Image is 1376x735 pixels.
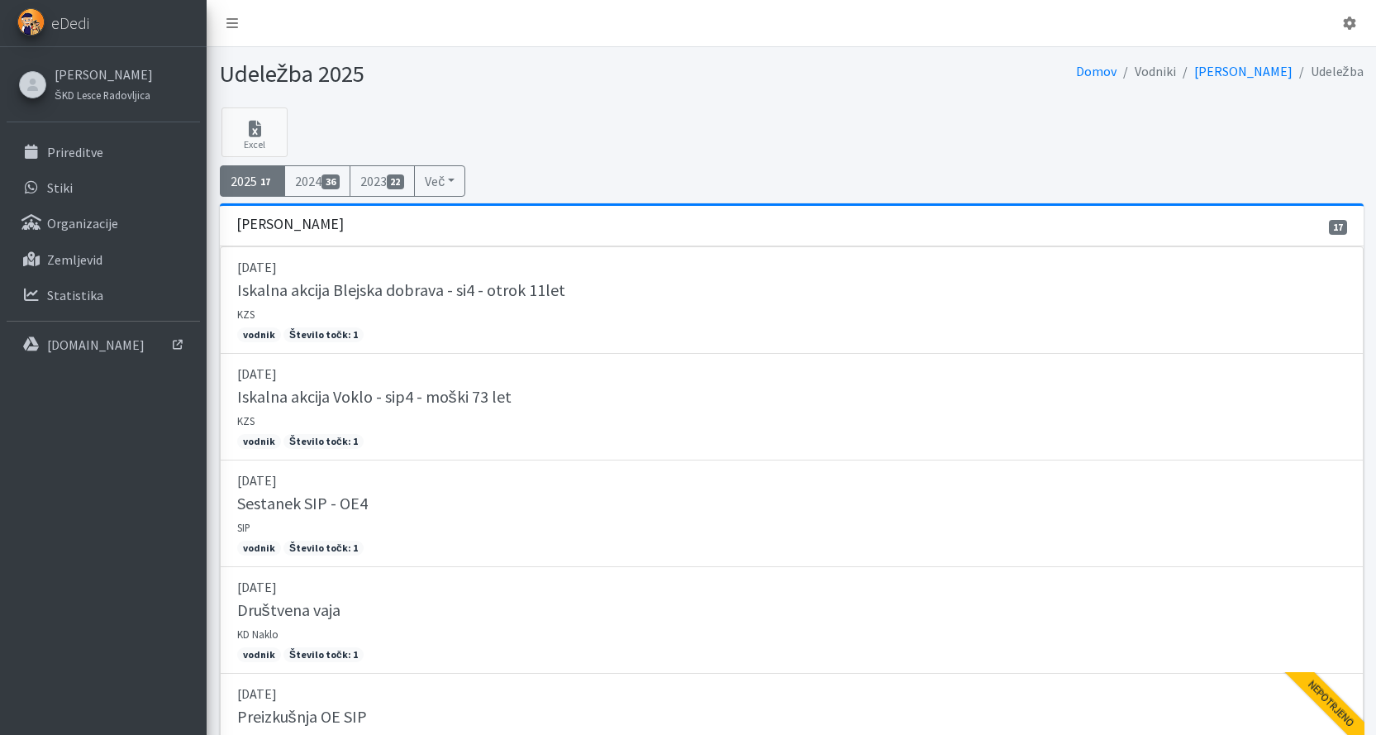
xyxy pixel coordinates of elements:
[237,707,367,727] h5: Preizkušnja OE SIP
[7,171,200,204] a: Stiki
[47,179,73,196] p: Stiki
[284,165,350,197] a: 202436
[387,174,405,189] span: 22
[237,541,281,556] span: vodnik
[237,684,1346,704] p: [DATE]
[51,11,89,36] span: eDedi
[237,600,340,620] h5: Društvena vaja
[237,494,368,513] h5: Sestanek SIP - OE4
[237,387,512,407] h5: Iskalna akcija Voklo - sip4 - moški 73 let
[47,336,145,353] p: [DOMAIN_NAME]
[47,251,102,268] p: Zemljevid
[237,414,255,427] small: KZS
[350,165,416,197] a: 202322
[237,257,1346,277] p: [DATE]
[220,165,286,197] a: 202517
[220,246,1364,354] a: [DATE] Iskalna akcija Blejska dobrava - si4 - otrok 11let KZS vodnik Število točk: 1
[283,647,364,662] span: Število točk: 1
[237,628,279,641] small: KD Naklo
[47,287,103,303] p: Statistika
[321,174,340,189] span: 36
[7,136,200,169] a: Prireditve
[7,279,200,312] a: Statistika
[237,470,1346,490] p: [DATE]
[237,434,281,449] span: vodnik
[55,88,150,102] small: ŠKD Lesce Radovljica
[237,308,255,321] small: KZS
[1117,60,1176,84] li: Vodniki
[236,216,344,233] h3: [PERSON_NAME]
[1076,63,1117,79] a: Domov
[1293,60,1364,84] li: Udeležba
[17,8,45,36] img: eDedi
[1194,63,1293,79] a: [PERSON_NAME]
[47,144,103,160] p: Prireditve
[237,364,1346,384] p: [DATE]
[220,60,786,88] h1: Udeležba 2025
[55,84,153,104] a: ŠKD Lesce Radovljica
[7,243,200,276] a: Zemljevid
[220,461,1364,567] a: [DATE] Sestanek SIP - OE4 SIP vodnik Število točk: 1
[220,354,1364,461] a: [DATE] Iskalna akcija Voklo - sip4 - moški 73 let KZS vodnik Število točk: 1
[237,327,281,342] span: vodnik
[237,521,250,534] small: SIP
[237,280,565,300] h5: Iskalna akcija Blejska dobrava - si4 - otrok 11let
[1329,220,1347,235] span: 17
[237,577,1346,597] p: [DATE]
[55,64,153,84] a: [PERSON_NAME]
[47,215,118,231] p: Organizacije
[7,207,200,240] a: Organizacije
[283,541,364,556] span: Število točk: 1
[7,328,200,361] a: [DOMAIN_NAME]
[257,174,275,189] span: 17
[237,647,281,662] span: vodnik
[220,567,1364,674] a: [DATE] Društvena vaja KD Naklo vodnik Število točk: 1
[283,327,364,342] span: Število točk: 1
[414,165,465,197] button: Več
[221,107,288,157] a: Excel
[283,434,364,449] span: Število točk: 1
